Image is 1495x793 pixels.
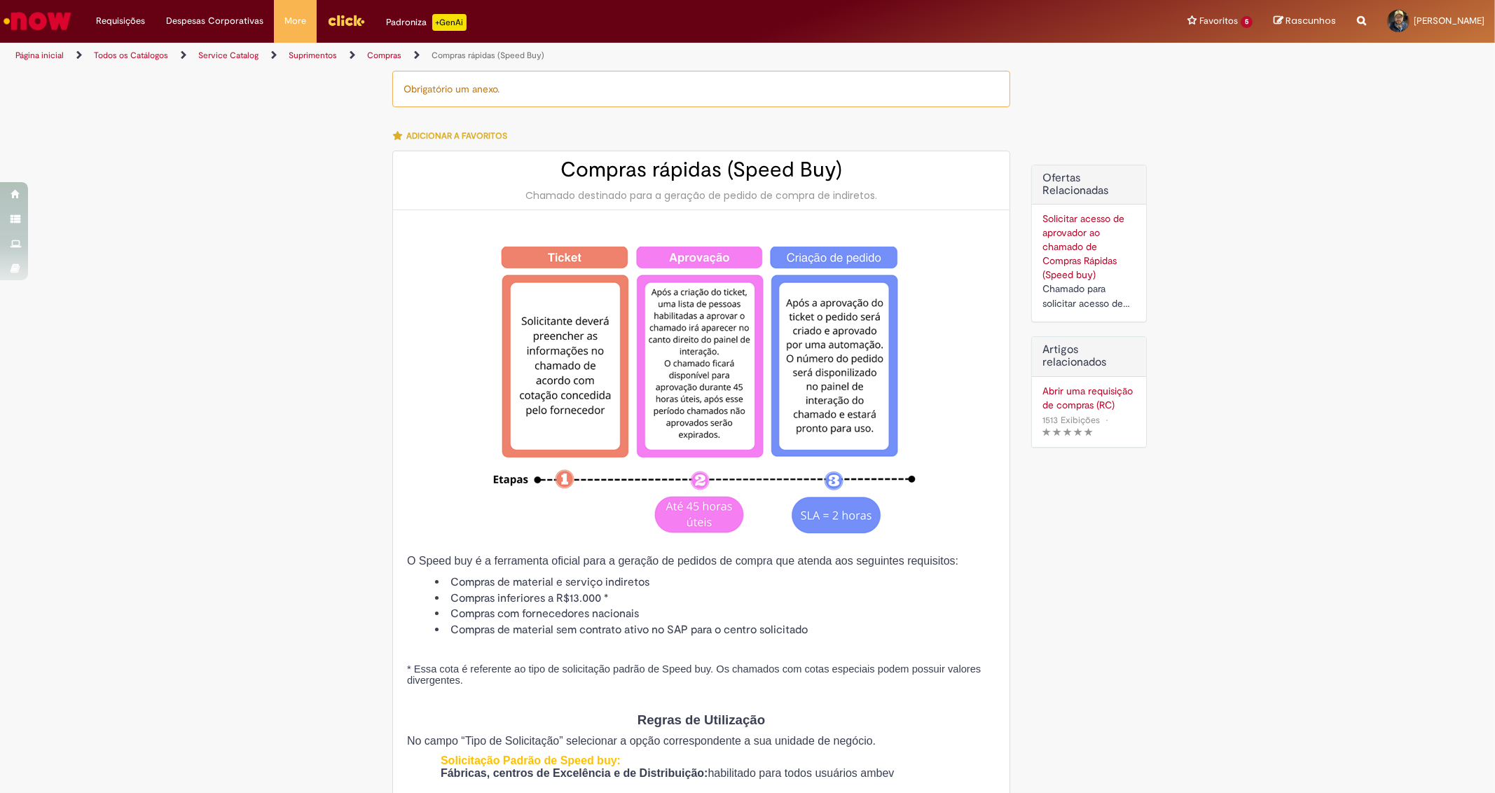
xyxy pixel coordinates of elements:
a: Página inicial [15,50,64,61]
span: Favoritos [1199,14,1238,28]
span: • [1103,411,1111,429]
span: Adicionar a Favoritos [406,130,507,142]
span: 5 [1241,16,1253,28]
span: More [284,14,306,28]
span: No campo “Tipo de Solicitação” selecionar a opção correspondente a sua unidade de negócio. [407,735,876,747]
img: ServiceNow [1,7,74,35]
button: Adicionar a Favoritos [392,121,515,151]
div: Padroniza [386,14,467,31]
h2: Compras rápidas (Speed Buy) [407,158,995,181]
a: Todos os Catálogos [94,50,168,61]
div: Chamado destinado para a geração de pedido de compra de indiretos. [407,188,995,202]
div: Chamado para solicitar acesso de aprovador ao ticket de Speed buy [1042,282,1136,311]
li: Compras de material e serviço indiretos [435,574,995,591]
span: Regras de Utilização [638,712,765,727]
span: Rascunhos [1286,14,1336,27]
div: Obrigatório um anexo. [392,71,1010,107]
span: Solicitação Padrão de Speed buy: [441,754,621,766]
span: Fábricas, centros de Excelência e de Distribuição: [441,767,708,779]
p: +GenAi [432,14,467,31]
li: Compras de material sem contrato ativo no SAP para o centro solicitado [435,622,995,638]
h3: Artigos relacionados [1042,344,1136,368]
span: Despesas Corporativas [166,14,263,28]
li: Compras inferiores a R$13.000 * [435,591,995,607]
a: Rascunhos [1274,15,1336,28]
ul: Trilhas de página [11,43,986,69]
span: O Speed buy é a ferramenta oficial para a geração de pedidos de compra que atenda aos seguintes r... [407,555,958,567]
h2: Ofertas Relacionadas [1042,172,1136,197]
div: Ofertas Relacionadas [1031,165,1147,322]
span: [PERSON_NAME] [1414,15,1484,27]
li: Compras com fornecedores nacionais [435,606,995,622]
a: Abrir uma requisição de compras (RC) [1042,384,1136,412]
span: habilitado para todos usuários ambev [708,767,894,779]
a: Service Catalog [198,50,259,61]
a: Suprimentos [289,50,337,61]
span: * Essa cota é referente ao tipo de solicitação padrão de Speed buy. Os chamados com cotas especia... [407,663,981,686]
a: Solicitar acesso de aprovador ao chamado de Compras Rápidas (Speed buy) [1042,212,1124,281]
span: Requisições [96,14,145,28]
a: Compras rápidas (Speed Buy) [432,50,544,61]
a: Compras [367,50,401,61]
span: 1513 Exibições [1042,414,1100,426]
img: click_logo_yellow_360x200.png [327,10,365,31]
